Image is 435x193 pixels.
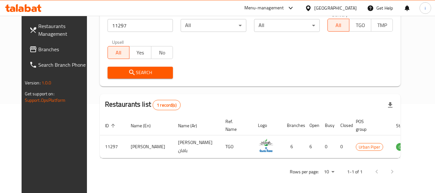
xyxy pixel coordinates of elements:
th: Closed [335,116,351,135]
div: All [254,19,320,32]
td: 6 [304,135,320,158]
p: Rows per page: [290,168,319,176]
button: No [151,46,173,59]
div: Menu-management [244,4,284,12]
span: ID [105,122,117,130]
span: All [330,21,347,30]
button: TMP [371,19,393,32]
th: Branches [282,116,304,135]
span: Restaurants Management [38,22,89,38]
span: No [154,48,171,57]
span: All [110,48,127,57]
span: Yes [132,48,149,57]
input: Search for restaurant name or ID.. [108,19,173,32]
button: All [327,19,350,32]
div: All [181,19,246,32]
span: Name (Ar) [178,122,205,130]
span: Search [113,69,168,77]
span: Branches [38,45,89,53]
div: [GEOGRAPHIC_DATA] [314,5,357,12]
div: Rows per page: [321,167,337,177]
span: Version: [25,79,41,87]
h2: Restaurants list [105,100,181,110]
span: OPEN [396,143,412,151]
button: Yes [129,46,151,59]
span: i [425,5,426,12]
button: Search [108,67,173,79]
td: 11297 [100,135,126,158]
span: Ref. Name [225,118,245,133]
img: Bharath Vasanta Bhavan [258,137,274,153]
span: Search Branch Phone [38,61,89,69]
span: Urban Piper [356,143,383,151]
span: Status [396,122,417,130]
div: Export file [383,97,398,113]
p: 1-1 of 1 [347,168,363,176]
a: Restaurants Management [24,18,94,42]
td: 0 [320,135,335,158]
span: TGO [352,21,369,30]
a: Support.OpsPlatform [25,96,66,104]
th: Open [304,116,320,135]
span: 1 record(s) [153,102,180,108]
td: [PERSON_NAME] بافان [173,135,220,158]
span: POS group [356,118,383,133]
span: 1.0.0 [42,79,52,87]
div: Total records count [153,100,181,110]
a: Search Branch Phone [24,57,94,72]
button: All [108,46,130,59]
span: Get support on: [25,90,54,98]
td: 0 [335,135,351,158]
label: Upsell [112,40,124,44]
label: Delivery [332,12,348,17]
span: TMP [374,21,391,30]
td: TGO [220,135,253,158]
button: TGO [349,19,371,32]
a: Branches [24,42,94,57]
th: Busy [320,116,335,135]
span: Name (En) [131,122,159,130]
td: [PERSON_NAME] [126,135,173,158]
th: Logo [253,116,282,135]
td: 6 [282,135,304,158]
